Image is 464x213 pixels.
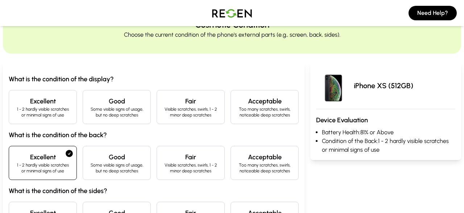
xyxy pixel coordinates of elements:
[163,152,219,162] h4: Fair
[9,186,299,196] h3: What is the condition of the sides?
[89,162,145,174] p: Some visible signs of usage, but no deep scratches
[237,162,293,174] p: Too many scratches, swirls, noticeable deep scratches
[322,128,455,137] li: Battery Health: 81% or Above
[237,152,293,162] h4: Acceptable
[354,81,413,91] p: iPhone XS (512GB)
[89,96,145,106] h4: Good
[409,6,457,20] button: Need Help?
[163,162,219,174] p: Visible scratches, swirls, 1 - 2 minor deep scratches
[237,96,293,106] h4: Acceptable
[163,96,219,106] h4: Fair
[237,106,293,118] p: Too many scratches, swirls, noticeable deep scratches
[9,74,299,84] h3: What is the condition of the display?
[163,106,219,118] p: Visible scratches, swirls, 1 - 2 minor deep scratches
[124,30,340,39] p: Choose the current condition of the phone's external parts (e.g., screen, back, sides).
[15,96,71,106] h4: Excellent
[316,115,455,125] h3: Device Evaluation
[9,130,299,140] h3: What is the condition of the back?
[316,68,351,103] img: iPhone XS
[89,152,145,162] h4: Good
[207,3,257,23] img: Logo
[15,152,71,162] h4: Excellent
[322,137,455,154] li: Condition of the Back: 1 - 2 hardly visible scratches or minimal signs of use
[89,106,145,118] p: Some visible signs of usage, but no deep scratches
[15,162,71,174] p: 1 - 2 hardly visible scratches or minimal signs of use
[15,106,71,118] p: 1 - 2 hardly visible scratches or minimal signs of use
